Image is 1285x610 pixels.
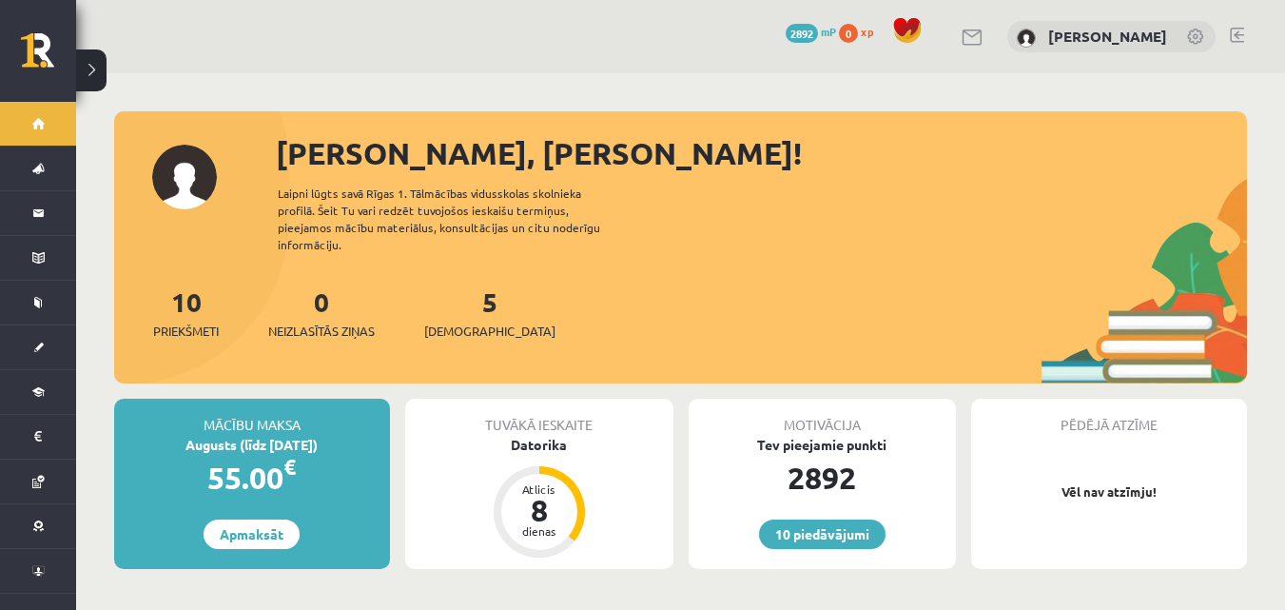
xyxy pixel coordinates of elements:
a: 2892 mP [786,24,836,39]
div: Mācību maksa [114,399,390,435]
a: Datorika Atlicis 8 dienas [405,435,673,561]
span: Priekšmeti [153,322,219,341]
span: mP [821,24,836,39]
div: Datorika [405,435,673,455]
div: 8 [511,495,568,525]
span: 0 [839,24,858,43]
a: [PERSON_NAME] [1048,27,1167,46]
p: Vēl nav atzīmju! [981,482,1237,502]
div: Tev pieejamie punkti [689,435,957,455]
a: 10 piedāvājumi [759,520,886,549]
div: Atlicis [511,483,568,495]
span: [DEMOGRAPHIC_DATA] [424,322,555,341]
span: € [283,453,296,481]
div: Augusts (līdz [DATE]) [114,435,390,455]
span: 2892 [786,24,818,43]
div: 2892 [689,455,957,501]
div: Pēdējā atzīme [971,399,1247,435]
div: Motivācija [689,399,957,435]
div: dienas [511,525,568,537]
span: Neizlasītās ziņas [268,322,375,341]
span: xp [861,24,873,39]
div: [PERSON_NAME], [PERSON_NAME]! [276,130,1247,176]
a: 10Priekšmeti [153,285,219,341]
div: Laipni lūgts savā Rīgas 1. Tālmācības vidusskolas skolnieka profilā. Šeit Tu vari redzēt tuvojošo... [278,185,633,253]
a: 5[DEMOGRAPHIC_DATA] [424,285,555,341]
img: Amanda Sirmule [1017,29,1036,48]
div: 55.00 [114,455,390,501]
a: Apmaksāt [204,520,300,549]
div: Tuvākā ieskaite [405,399,673,435]
a: Rīgas 1. Tālmācības vidusskola [21,33,76,81]
a: 0Neizlasītās ziņas [268,285,375,341]
a: 0 xp [839,24,883,39]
